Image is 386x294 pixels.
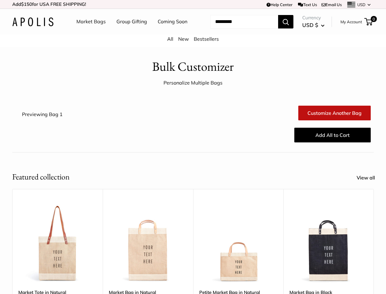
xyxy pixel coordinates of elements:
img: Petite Market Bag in Natural [199,204,278,283]
button: Search [278,15,293,28]
a: Petite Market Bag in Naturaldescription_Effortless style that elevates every moment [199,204,278,283]
a: View all [357,173,382,183]
span: Currency [302,13,325,22]
img: Market Bag in Black [289,204,368,283]
button: Add All to Cart [294,128,371,142]
div: Personalize Multiple Bags [164,78,222,88]
a: Market Bag in BlackMarket Bag in Black [289,204,368,283]
a: Bestsellers [194,36,219,42]
button: USD $ [302,20,325,30]
a: 0 [365,18,373,25]
a: Customize Another Bag [298,106,371,120]
a: Help Center [267,2,292,7]
a: My Account [340,18,362,25]
img: Market Bag in Natural [109,204,187,283]
input: Search... [210,15,278,28]
span: 0 [371,16,377,22]
h1: Bulk Customizer [152,58,234,76]
h2: Featured collection [12,171,70,183]
img: description_Make it yours with custom printed text. [18,204,97,283]
a: New [178,36,189,42]
a: Coming Soon [158,17,187,26]
span: USD $ [302,22,318,28]
img: Apolis [12,17,53,26]
span: $150 [21,1,32,7]
a: Market Bags [76,17,106,26]
a: Group Gifting [116,17,147,26]
a: All [167,36,173,42]
span: USD [357,2,366,7]
a: Email Us [322,2,342,7]
a: Market Bag in NaturalMarket Bag in Natural [109,204,187,283]
span: Previewing Bag 1 [22,111,63,117]
a: description_Make it yours with custom printed text.description_The Original Market bag in its 4 n... [18,204,97,283]
a: Text Us [298,2,317,7]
